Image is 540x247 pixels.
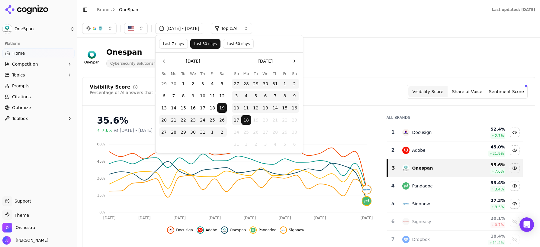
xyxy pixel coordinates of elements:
[279,216,291,220] tspan: [DATE]
[2,70,75,80] button: Topics
[159,115,169,125] button: Sunday, July 20th, 2025, selected
[190,39,220,49] button: Last 30 days
[261,79,270,89] button: Wednesday, July 30th, 2025, selected
[169,103,178,113] button: Monday, July 14th, 2025
[261,71,270,76] th: Wednesday
[97,193,105,197] tspan: 15%
[82,48,101,67] img: OneSpan
[12,213,29,218] span: Theme
[217,103,227,113] button: Saturday, July 19th, 2025, selected
[412,236,430,242] div: Dropbox
[261,103,270,113] button: Wednesday, August 13th, 2025, selected
[412,129,432,135] div: Docusign
[173,216,186,220] tspan: [DATE]
[495,223,504,227] span: 0.7 %
[281,228,286,232] img: signnow
[390,164,397,172] div: 3
[251,79,261,89] button: Tuesday, July 29th, 2025, selected
[217,127,227,137] button: Saturday, August 2nd, 2025, selected
[402,129,410,136] img: docusign
[217,115,227,125] button: Saturday, July 26th, 2025, selected
[510,128,519,137] button: Hide docusign data
[251,71,261,76] th: Tuesday
[387,195,523,213] tr: 5signnowSignnow27.3%3.5%Hide signnow data
[495,169,504,174] span: 7.6 %
[251,103,261,113] button: Tuesday, August 12th, 2025, selected
[314,216,326,220] tspan: [DATE]
[290,71,299,76] th: Saturday
[97,7,112,12] a: Brands
[290,91,299,101] button: Saturday, August 9th, 2025, selected
[390,182,397,190] div: 4
[390,236,397,243] div: 7
[12,50,25,56] span: Home
[495,133,504,138] span: 2.7 %
[169,71,178,76] th: Monday
[159,56,169,66] button: Go to the Previous Month
[510,199,519,209] button: Hide signnow data
[97,142,105,146] tspan: 60%
[390,147,397,154] div: 2
[232,71,241,76] th: Sunday
[198,91,207,101] button: Thursday, July 10th, 2025
[12,94,31,100] span: Citations
[169,127,178,137] button: Monday, July 28th, 2025, selected
[402,182,410,190] img: pandadoc
[241,91,251,101] button: Monday, August 4th, 2025, selected
[241,103,251,113] button: Monday, August 11th, 2025, selected
[207,103,217,113] button: Friday, July 18th, 2025
[167,226,193,234] button: Hide docusign data
[114,127,153,133] span: vs [DATE] - [DATE]
[2,48,75,58] a: Home
[159,103,169,113] button: Sunday, July 13th, 2025
[270,79,280,89] button: Thursday, July 31st, 2025, selected
[412,201,430,207] div: Signnow
[221,226,246,234] button: Hide onespan data
[169,91,178,101] button: Monday, July 7th, 2025
[217,91,227,101] button: Saturday, July 12th, 2025
[270,103,280,113] button: Thursday, August 14th, 2025, selected
[155,23,203,34] button: [DATE] - [DATE]
[99,210,105,214] tspan: 0%
[90,89,197,96] div: Percentage of AI answers that mention your brand
[387,115,523,120] div: All Brands
[198,103,207,113] button: Thursday, July 17th, 2025
[402,200,410,207] img: signnow
[159,71,169,76] th: Sunday
[12,198,31,204] span: Support
[178,91,188,101] button: Tuesday, July 8th, 2025
[470,215,505,221] div: 20.1 %
[138,216,151,220] tspan: [DATE]
[2,114,75,123] button: Toolbox
[387,213,523,231] tr: 6signeasySigneasy20.1%0.7%Show signeasy data
[261,91,270,101] button: Wednesday, August 6th, 2025, selected
[232,91,241,101] button: Sunday, August 3rd, 2025, selected
[2,103,75,112] a: Optimize
[207,71,217,76] th: Friday
[510,217,519,226] button: Show signeasy data
[387,124,523,141] tr: 1docusignDocusign52.4%2.7%Hide docusign data
[495,205,504,210] span: 3.5 %
[402,236,410,243] img: dropbox
[178,79,188,89] button: Tuesday, July 1st, 2025
[448,86,487,97] button: Share of Voice
[2,39,75,48] div: Platform
[495,187,504,192] span: 3.4 %
[207,91,217,101] button: Friday, July 11th, 2025
[2,92,75,102] a: Citations
[290,103,299,113] button: Saturday, August 16th, 2025, selected
[12,61,38,67] span: Competition
[2,81,75,91] a: Prompts
[178,71,188,76] th: Tuesday
[188,91,198,101] button: Wednesday, July 9th, 2025
[243,216,256,220] tspan: [DATE]
[97,7,138,13] nav: breadcrumb
[230,228,246,232] span: Onespan
[188,115,198,125] button: Wednesday, July 23rd, 2025, selected
[270,71,280,76] th: Thursday
[106,47,241,57] div: Onespan
[387,177,523,195] tr: 4pandadocPandadoc33.4%3.4%Hide pandadoc data
[14,26,67,32] span: OneSpan
[493,151,504,156] span: 21.9 %
[159,127,169,137] button: Sunday, July 27th, 2025, selected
